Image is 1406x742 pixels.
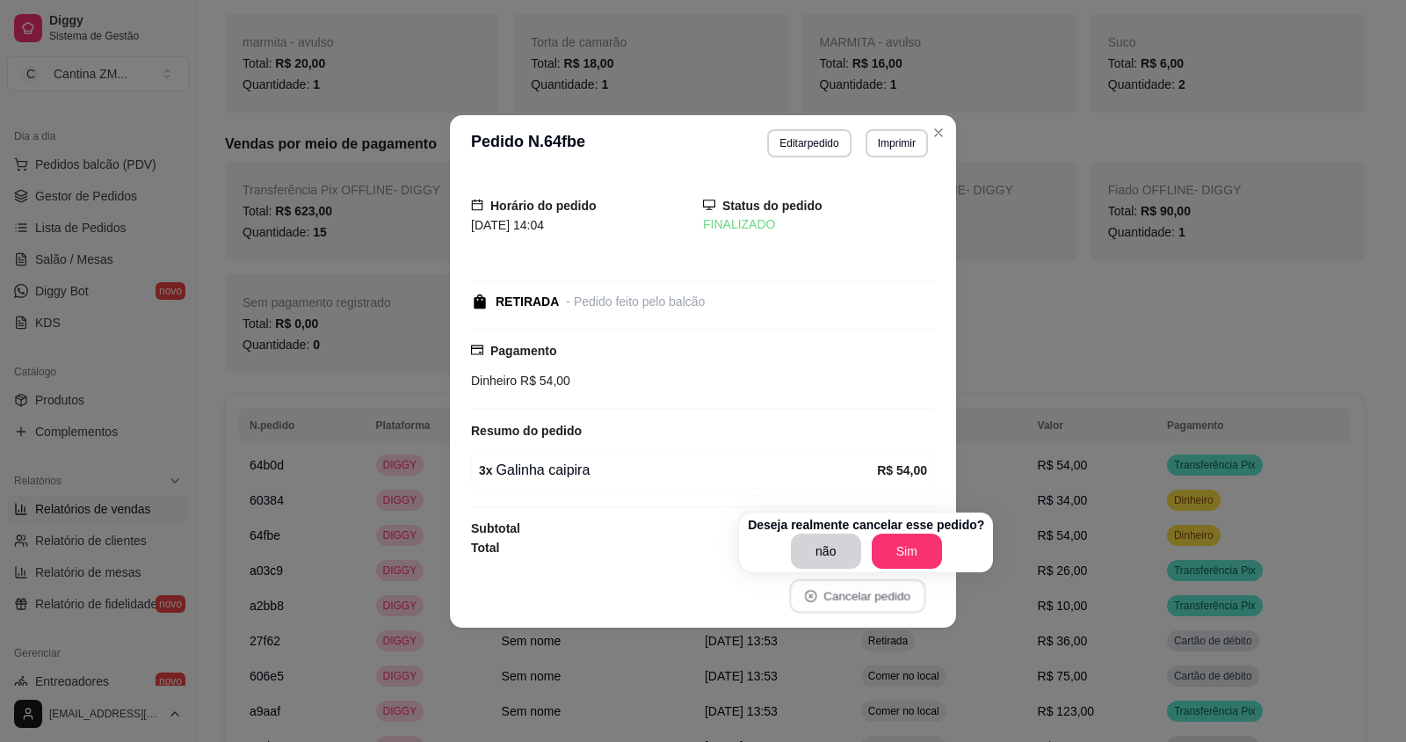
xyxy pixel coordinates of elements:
[866,129,928,157] button: Imprimir
[748,516,984,534] p: Deseja realmente cancelar esse pedido?
[877,463,927,477] strong: R$ 54,00
[471,521,520,535] strong: Subtotal
[872,534,942,569] button: Sim
[566,293,705,311] div: - Pedido feito pelo balcão
[767,129,851,157] button: Editarpedido
[471,424,582,438] strong: Resumo do pedido
[471,218,544,232] span: [DATE] 14:04
[496,293,559,311] div: RETIRADA
[517,374,570,388] span: R$ 54,00
[471,344,483,356] span: credit-card
[490,344,556,358] strong: Pagamento
[471,129,585,157] h3: Pedido N. 64fbe
[479,460,877,481] div: Galinha caipira
[791,534,861,569] button: não
[805,590,817,602] span: close-circle
[490,199,597,213] strong: Horário do pedido
[471,541,499,555] strong: Total
[471,374,517,388] span: Dinheiro
[789,578,925,613] button: close-circleCancelar pedido
[703,199,715,211] span: desktop
[703,215,935,234] div: FINALIZADO
[471,199,483,211] span: calendar
[924,119,953,147] button: Close
[479,463,493,477] strong: 3 x
[722,199,823,213] strong: Status do pedido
